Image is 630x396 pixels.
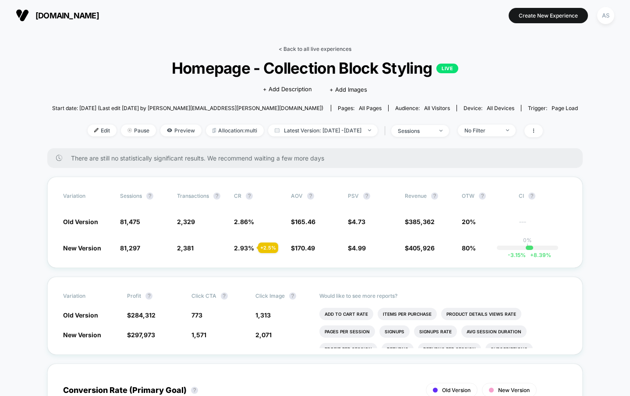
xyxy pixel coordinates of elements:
[255,311,271,319] span: 1,313
[378,308,437,320] li: Items Per Purchase
[436,64,458,73] p: LIVE
[368,129,371,131] img: end
[258,243,278,253] div: + 2.5 %
[131,331,155,339] span: 297,973
[519,193,567,200] span: CI
[498,387,530,393] span: New Version
[234,218,254,225] span: 2.86 %
[234,193,241,199] span: CR
[146,193,153,200] button: ?
[479,193,486,200] button: ?
[509,8,588,23] button: Create New Experience
[348,244,366,252] span: $
[63,311,98,319] span: Old Version
[191,293,216,299] span: Click CTA
[319,293,567,299] p: Would like to see more reports?
[120,218,140,225] span: 81,475
[506,129,509,131] img: end
[528,105,578,111] div: Trigger:
[63,218,98,225] span: Old Version
[527,243,528,250] p: |
[145,293,152,300] button: ?
[127,311,156,319] span: $
[528,193,535,200] button: ?
[405,193,427,199] span: Revenue
[275,128,280,132] img: calendar
[263,85,312,94] span: + Add Description
[442,387,471,393] span: Old Version
[35,11,99,20] span: [DOMAIN_NAME]
[526,252,551,258] span: 8.39 %
[191,331,206,339] span: 1,571
[177,244,194,252] span: 2,381
[63,193,111,200] span: Variation
[307,193,314,200] button: ?
[405,244,435,252] span: $
[120,193,142,199] span: Sessions
[206,125,264,136] span: Allocation: multi
[255,293,285,299] span: Click Image
[291,218,315,225] span: $
[295,244,315,252] span: 170.49
[289,293,296,300] button: ?
[363,193,370,200] button: ?
[508,252,526,258] span: -3.15 %
[295,218,315,225] span: 165.46
[359,105,382,111] span: all pages
[597,7,614,24] div: AS
[348,218,365,225] span: $
[530,252,534,258] span: +
[595,7,617,25] button: AS
[212,128,216,133] img: rebalance
[487,105,514,111] span: all devices
[462,244,476,252] span: 80%
[177,218,195,225] span: 2,329
[121,125,156,136] span: Pause
[405,218,435,225] span: $
[71,154,565,162] span: There are still no statistically significant results. We recommend waiting a few more days
[395,105,450,111] div: Audience:
[13,8,102,22] button: [DOMAIN_NAME]
[329,86,367,93] span: + Add Images
[464,127,499,134] div: No Filter
[439,130,442,132] img: end
[120,244,140,252] span: 81,297
[462,193,510,200] span: OTW
[552,105,578,111] span: Page Load
[127,331,155,339] span: $
[16,9,29,22] img: Visually logo
[213,193,220,200] button: ?
[88,125,117,136] span: Edit
[352,244,366,252] span: 4.99
[414,325,457,338] li: Signups Rate
[160,125,202,136] span: Preview
[131,311,156,319] span: 284,312
[319,308,373,320] li: Add To Cart Rate
[291,193,303,199] span: AOV
[523,237,532,243] p: 0%
[63,244,101,252] span: New Version
[255,331,272,339] span: 2,071
[338,105,382,111] div: Pages:
[441,308,521,320] li: Product Details Views Rate
[519,219,567,226] span: ---
[191,311,202,319] span: 773
[382,125,391,137] span: |
[177,193,209,199] span: Transactions
[424,105,450,111] span: All Visitors
[191,387,198,394] button: ?
[461,325,527,338] li: Avg Session Duration
[78,59,552,77] span: Homepage - Collection Block Styling
[94,128,99,132] img: edit
[418,343,481,355] li: Returns Per Session
[319,343,377,355] li: Profit Per Session
[409,244,435,252] span: 405,926
[431,193,438,200] button: ?
[409,218,435,225] span: 385,362
[221,293,228,300] button: ?
[234,244,254,252] span: 2.93 %
[485,343,533,355] li: Subscriptions
[291,244,315,252] span: $
[279,46,351,52] a: < Back to all live experiences
[382,343,414,355] li: Returns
